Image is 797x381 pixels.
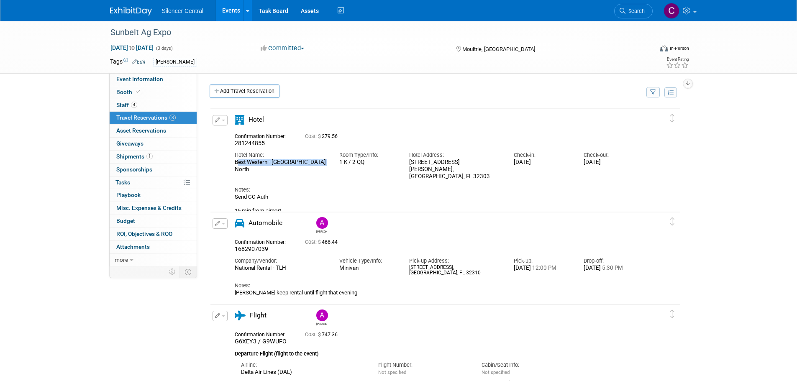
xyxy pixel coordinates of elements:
[131,102,137,108] span: 4
[235,159,327,173] div: Best Western - [GEOGRAPHIC_DATA] North
[116,127,166,134] span: Asset Reservations
[514,159,571,166] div: [DATE]
[146,153,153,159] span: 1
[110,112,197,124] a: Travel Reservations8
[235,115,244,125] i: Hotel
[116,230,172,237] span: ROI, Objectives & ROO
[316,309,328,321] img: Andrew Sorenson
[603,43,689,56] div: Event Format
[116,102,137,108] span: Staff
[210,84,279,98] a: Add Travel Reservation
[235,289,641,296] div: [PERSON_NAME] keep rental until flight that evening
[241,369,366,376] div: Delta Air Lines (DAL)
[110,164,197,176] a: Sponsorships
[110,125,197,137] a: Asset Reservations
[514,151,571,159] div: Check-in:
[235,282,641,289] div: Notes:
[110,151,197,163] a: Shipments1
[235,265,327,272] div: National Rental - TLH
[116,153,153,160] span: Shipments
[670,310,674,318] i: Click and drag to move item
[339,265,397,271] div: Minivan
[110,176,197,189] a: Tasks
[305,239,341,245] span: 466.44
[305,332,341,338] span: 747.36
[378,369,406,375] span: Not specified
[169,115,176,121] span: 8
[584,257,641,265] div: Drop-off:
[235,131,292,140] div: Confirmation Number:
[378,361,469,369] div: Flight Number:
[110,202,197,215] a: Misc. Expenses & Credits
[314,309,329,326] div: Andrew Sorenson
[136,89,140,94] i: Booth reservation complete
[235,194,641,214] div: Send CC Auth 15 min from airport
[179,266,197,277] td: Toggle Event Tabs
[110,99,197,112] a: Staff4
[314,217,329,233] div: Andrew Sorenson
[110,254,197,266] a: more
[584,159,641,166] div: [DATE]
[116,217,135,224] span: Budget
[162,8,204,14] span: Silencer Central
[409,151,501,159] div: Hotel Address:
[601,265,623,271] span: 5:30 PM
[116,89,142,95] span: Booth
[110,241,197,253] a: Attachments
[235,237,292,245] div: Confirmation Number:
[116,76,163,82] span: Event Information
[339,151,397,159] div: Room Type/Info:
[625,8,645,14] span: Search
[235,245,268,252] span: 1682907039
[514,257,571,265] div: Pick-up:
[235,186,641,194] div: Notes:
[664,3,679,19] img: Cade Cox
[115,256,128,263] span: more
[155,46,173,51] span: (3 days)
[165,266,180,277] td: Personalize Event Tab Strip
[584,151,641,159] div: Check-out:
[462,46,535,52] span: Moultrie, [GEOGRAPHIC_DATA]
[110,228,197,240] a: ROI, Objectives & ROO
[409,265,501,276] div: [STREET_ADDRESS], [GEOGRAPHIC_DATA], FL 32310
[482,361,572,369] div: Cabin/Seat Info:
[650,90,656,95] i: Filter by Traveler
[614,4,653,18] a: Search
[584,265,641,272] div: [DATE]
[108,25,640,40] div: Sunbelt Ag Expo
[110,189,197,202] a: Playbook
[316,321,327,326] div: Andrew Sorenson
[660,45,668,51] img: Format-Inperson.png
[110,73,197,86] a: Event Information
[235,311,246,320] i: Flight
[305,332,322,338] span: Cost: $
[482,369,510,375] span: Not specified
[670,217,674,226] i: Click and drag to move item
[110,138,197,150] a: Giveaways
[670,114,674,123] i: Click and drag to move item
[305,133,322,139] span: Cost: $
[305,239,322,245] span: Cost: $
[258,44,308,53] button: Committed
[235,257,327,265] div: Company/Vendor:
[235,345,641,358] div: Departure Flight (flight to the event)
[153,58,197,66] div: [PERSON_NAME]
[116,205,182,211] span: Misc. Expenses & Credits
[115,179,130,186] span: Tasks
[116,243,150,250] span: Attachments
[666,57,689,61] div: Event Rating
[116,192,141,198] span: Playbook
[409,159,501,180] div: [STREET_ADDRESS][PERSON_NAME], [GEOGRAPHIC_DATA], FL 32303
[339,159,397,166] div: 1 K / 2 QQ
[249,219,282,227] span: Automobile
[116,114,176,121] span: Travel Reservations
[235,329,292,338] div: Confirmation Number:
[531,265,556,271] span: 12:00 PM
[235,338,287,345] span: G6XEY3 / G9WUFO
[116,140,144,147] span: Giveaways
[110,44,154,51] span: [DATE] [DATE]
[235,140,265,146] span: 281244855
[241,361,366,369] div: Airline:
[128,44,136,51] span: to
[339,257,397,265] div: Vehicle Type/Info:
